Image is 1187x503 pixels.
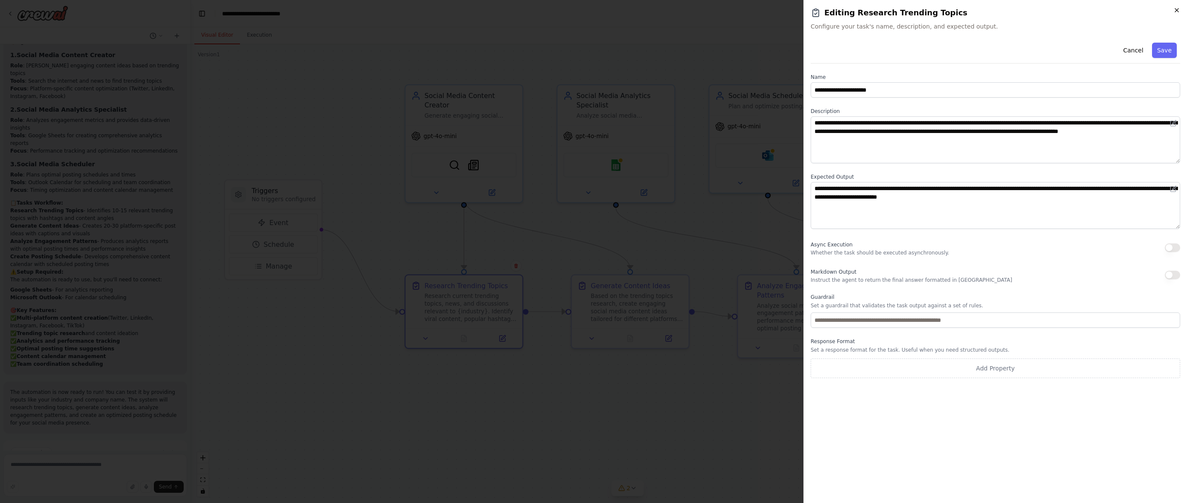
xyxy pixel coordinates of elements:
[811,294,1180,301] label: Guardrail
[811,277,1012,283] p: Instruct the agent to return the final answer formatted in [GEOGRAPHIC_DATA]
[811,242,852,248] span: Async Execution
[1152,43,1177,58] button: Save
[811,249,949,256] p: Whether the task should be executed asynchronously.
[811,358,1180,378] button: Add Property
[811,74,1180,81] label: Name
[811,108,1180,115] label: Description
[811,22,1180,31] span: Configure your task's name, description, and expected output.
[811,269,856,275] span: Markdown Output
[1118,43,1148,58] button: Cancel
[811,338,1180,345] label: Response Format
[811,7,1180,19] h2: Editing Research Trending Topics
[1168,184,1178,194] button: Open in editor
[1168,118,1178,128] button: Open in editor
[811,347,1180,353] p: Set a response format for the task. Useful when you need structured outputs.
[811,302,1180,309] p: Set a guardrail that validates the task output against a set of rules.
[811,173,1180,180] label: Expected Output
